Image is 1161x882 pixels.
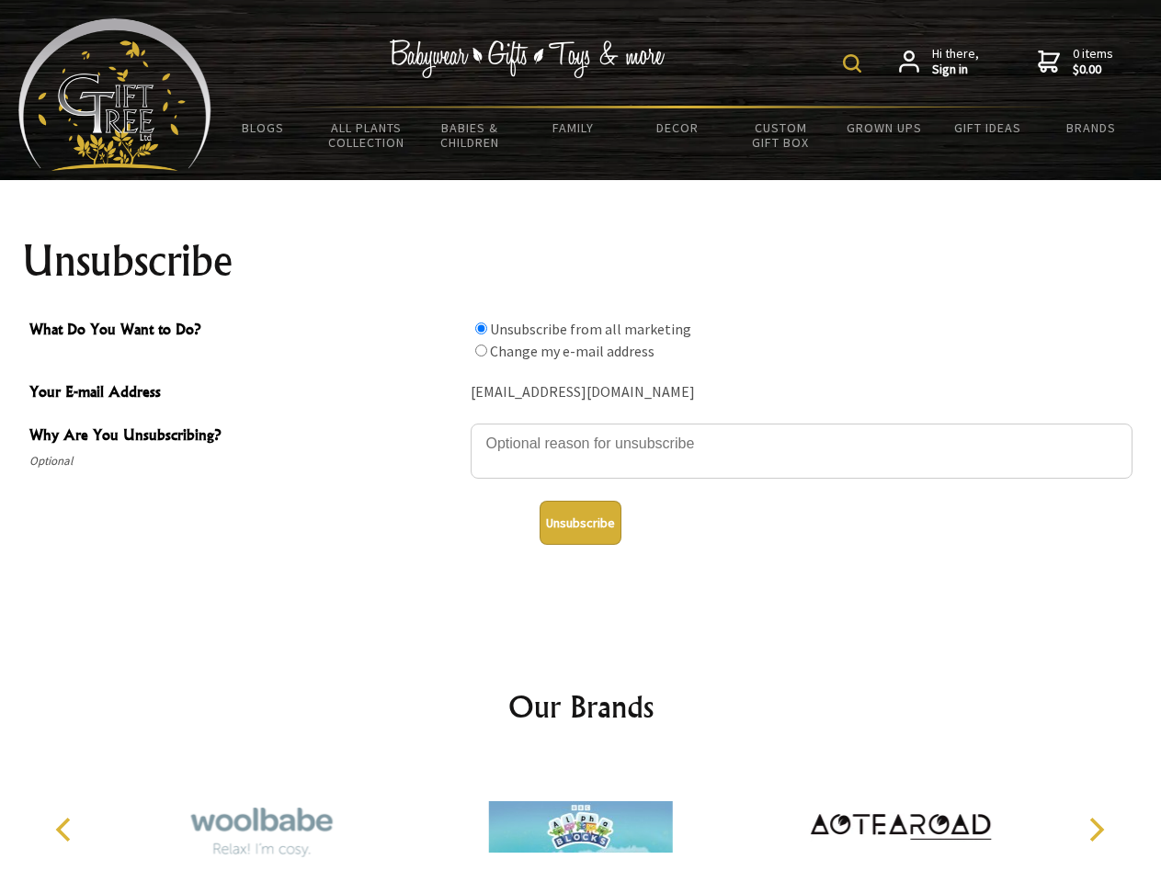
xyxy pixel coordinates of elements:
img: product search [843,54,861,73]
img: Babyware - Gifts - Toys and more... [18,18,211,171]
label: Change my e-mail address [490,342,654,360]
a: Family [522,108,626,147]
label: Unsubscribe from all marketing [490,320,691,338]
strong: $0.00 [1073,62,1113,78]
a: Decor [625,108,729,147]
button: Unsubscribe [540,501,621,545]
button: Next [1076,809,1116,850]
img: Babywear - Gifts - Toys & more [390,40,666,78]
input: What Do You Want to Do? [475,322,487,334]
span: Why Are You Unsubscribing? [29,424,461,450]
a: BLOGS [211,108,315,147]
input: What Do You Want to Do? [475,345,487,356]
button: Previous [46,809,86,850]
a: Babies & Children [418,108,522,162]
div: [EMAIL_ADDRESS][DOMAIN_NAME] [471,379,1133,407]
a: Custom Gift Box [729,108,833,162]
strong: Sign in [932,62,979,78]
span: 0 items [1073,45,1113,78]
a: Gift Ideas [936,108,1040,147]
textarea: Why Are You Unsubscribing? [471,424,1133,479]
a: Brands [1040,108,1144,147]
h1: Unsubscribe [22,239,1140,283]
a: Grown Ups [832,108,936,147]
span: What Do You Want to Do? [29,318,461,345]
span: Your E-mail Address [29,380,461,407]
a: Hi there,Sign in [899,46,979,78]
span: Hi there, [932,46,979,78]
a: 0 items$0.00 [1038,46,1113,78]
a: All Plants Collection [315,108,419,162]
span: Optional [29,450,461,472]
h2: Our Brands [37,684,1125,729]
